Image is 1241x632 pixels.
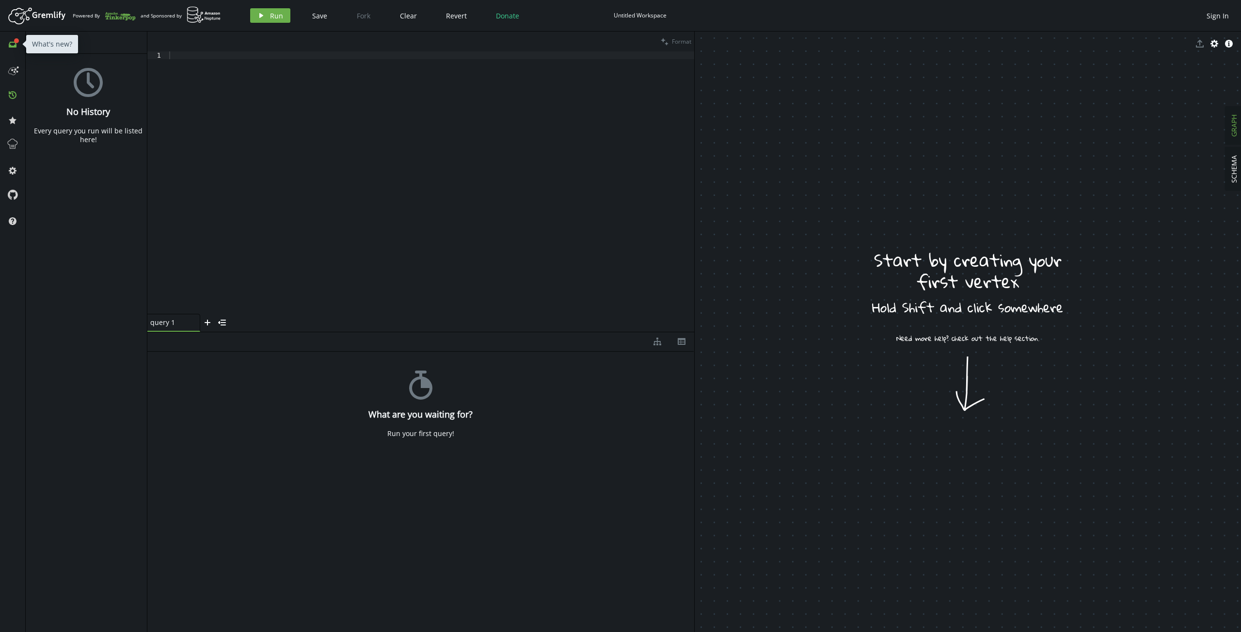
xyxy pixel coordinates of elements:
[150,318,189,327] span: query 1
[141,6,221,25] div: and Sponsored by
[1207,11,1229,20] span: Sign In
[305,8,334,23] button: Save
[187,6,221,23] img: AWS Neptune
[26,35,78,53] div: What's new?
[270,11,283,20] span: Run
[658,32,694,51] button: Format
[1229,155,1239,183] span: SCHEMA
[1202,8,1234,23] button: Sign In
[400,11,417,20] span: Clear
[147,51,167,59] div: 1
[393,8,424,23] button: Clear
[31,127,146,144] div: Every query you run will be listed here!
[439,8,474,23] button: Revert
[489,8,526,23] button: Donate
[66,107,110,117] h4: No History
[349,8,378,23] button: Fork
[357,11,370,20] span: Fork
[614,12,667,19] div: Untitled Workspace
[368,409,473,420] h4: What are you waiting for?
[672,37,691,46] span: Format
[1229,114,1239,137] span: GRAPH
[446,11,467,20] span: Revert
[387,429,454,438] div: Run your first query!
[73,7,136,24] div: Powered By
[250,8,290,23] button: Run
[312,11,327,20] span: Save
[496,11,519,20] span: Donate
